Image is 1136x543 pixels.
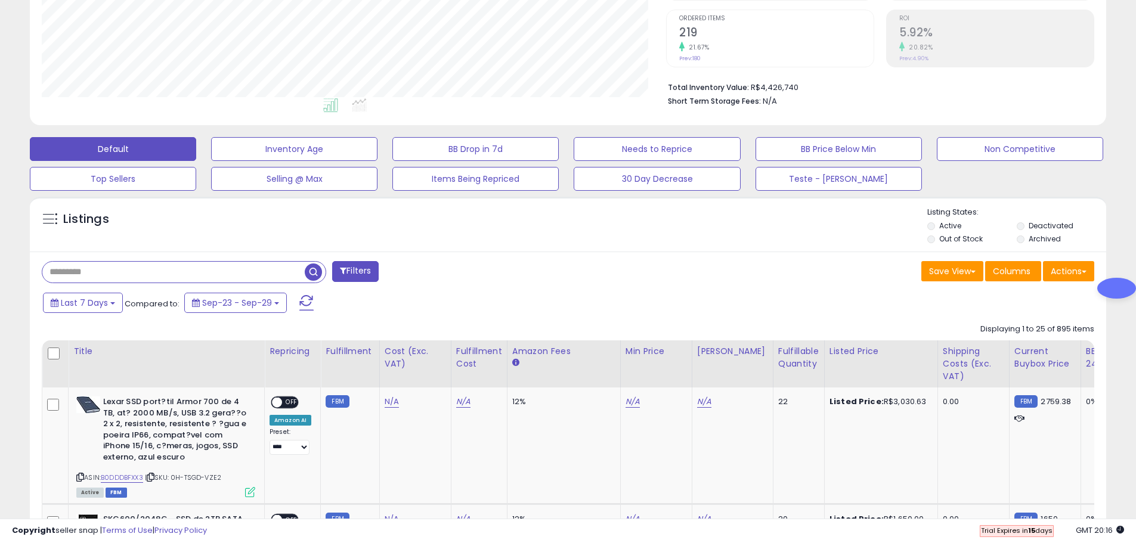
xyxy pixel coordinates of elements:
[270,345,315,358] div: Repricing
[392,167,559,191] button: Items Being Repriced
[63,211,109,228] h5: Listings
[43,293,123,313] button: Last 7 Days
[679,55,701,62] small: Prev: 180
[101,473,143,483] a: B0DDDBFXX3
[574,137,740,161] button: Needs to Reprice
[943,396,1000,407] div: 0.00
[106,488,127,498] span: FBM
[385,396,399,408] a: N/A
[1014,395,1038,408] small: FBM
[921,261,983,281] button: Save View
[937,137,1103,161] button: Non Competitive
[282,398,301,408] span: OFF
[899,26,1094,42] h2: 5.92%
[980,324,1094,335] div: Displaying 1 to 25 of 895 items
[385,345,446,370] div: Cost (Exc. VAT)
[778,345,819,370] div: Fulfillable Quantity
[326,345,374,358] div: Fulfillment
[763,95,777,107] span: N/A
[76,488,104,498] span: All listings currently available for purchase on Amazon
[939,221,961,231] label: Active
[1086,345,1129,370] div: BB Share 24h.
[76,396,255,496] div: ASIN:
[626,396,640,408] a: N/A
[12,525,207,536] div: seller snap | |
[685,43,709,52] small: 21.67%
[981,526,1053,535] span: Trial Expires in days
[73,345,259,358] div: Title
[211,137,377,161] button: Inventory Age
[76,396,100,413] img: 31nHwTtUo3L._SL40_.jpg
[697,345,768,358] div: [PERSON_NAME]
[512,396,611,407] div: 12%
[829,345,933,358] div: Listed Price
[943,345,1004,383] div: Shipping Costs (Exc. VAT)
[456,345,502,370] div: Fulfillment Cost
[102,525,153,536] a: Terms of Use
[326,395,349,408] small: FBM
[1029,234,1061,244] label: Archived
[574,167,740,191] button: 30 Day Decrease
[756,167,922,191] button: Teste - [PERSON_NAME]
[927,207,1106,218] p: Listing States:
[668,96,761,106] b: Short Term Storage Fees:
[679,26,874,42] h2: 219
[1029,221,1073,231] label: Deactivated
[30,167,196,191] button: Top Sellers
[154,525,207,536] a: Privacy Policy
[61,297,108,309] span: Last 7 Days
[1086,396,1125,407] div: 0%
[1041,396,1071,407] span: 2759.38
[103,396,248,466] b: Lexar SSD port?til Armor 700 de 4 TB, at? 2000 MB/s, USB 3.2 gera??o 2 x 2, resistente, resistent...
[756,137,922,161] button: BB Price Below Min
[1043,261,1094,281] button: Actions
[184,293,287,313] button: Sep-23 - Sep-29
[202,297,272,309] span: Sep-23 - Sep-29
[145,473,221,482] span: | SKU: 0H-TSGD-VZE2
[668,79,1085,94] li: R$4,426,740
[512,345,615,358] div: Amazon Fees
[270,428,311,455] div: Preset:
[1076,525,1124,536] span: 2025-10-7 20:16 GMT
[125,298,179,309] span: Compared to:
[829,396,928,407] div: R$3,030.63
[626,345,687,358] div: Min Price
[829,396,884,407] b: Listed Price:
[332,261,379,282] button: Filters
[1014,345,1076,370] div: Current Buybox Price
[211,167,377,191] button: Selling @ Max
[905,43,933,52] small: 20.82%
[30,137,196,161] button: Default
[1028,526,1035,535] b: 15
[899,15,1094,22] span: ROI
[456,396,471,408] a: N/A
[512,358,519,368] small: Amazon Fees.
[270,415,311,426] div: Amazon AI
[899,55,928,62] small: Prev: 4.90%
[392,137,559,161] button: BB Drop in 7d
[668,82,749,92] b: Total Inventory Value:
[12,525,55,536] strong: Copyright
[679,15,874,22] span: Ordered Items
[697,396,711,408] a: N/A
[993,265,1030,277] span: Columns
[939,234,983,244] label: Out of Stock
[778,396,815,407] div: 22
[985,261,1041,281] button: Columns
